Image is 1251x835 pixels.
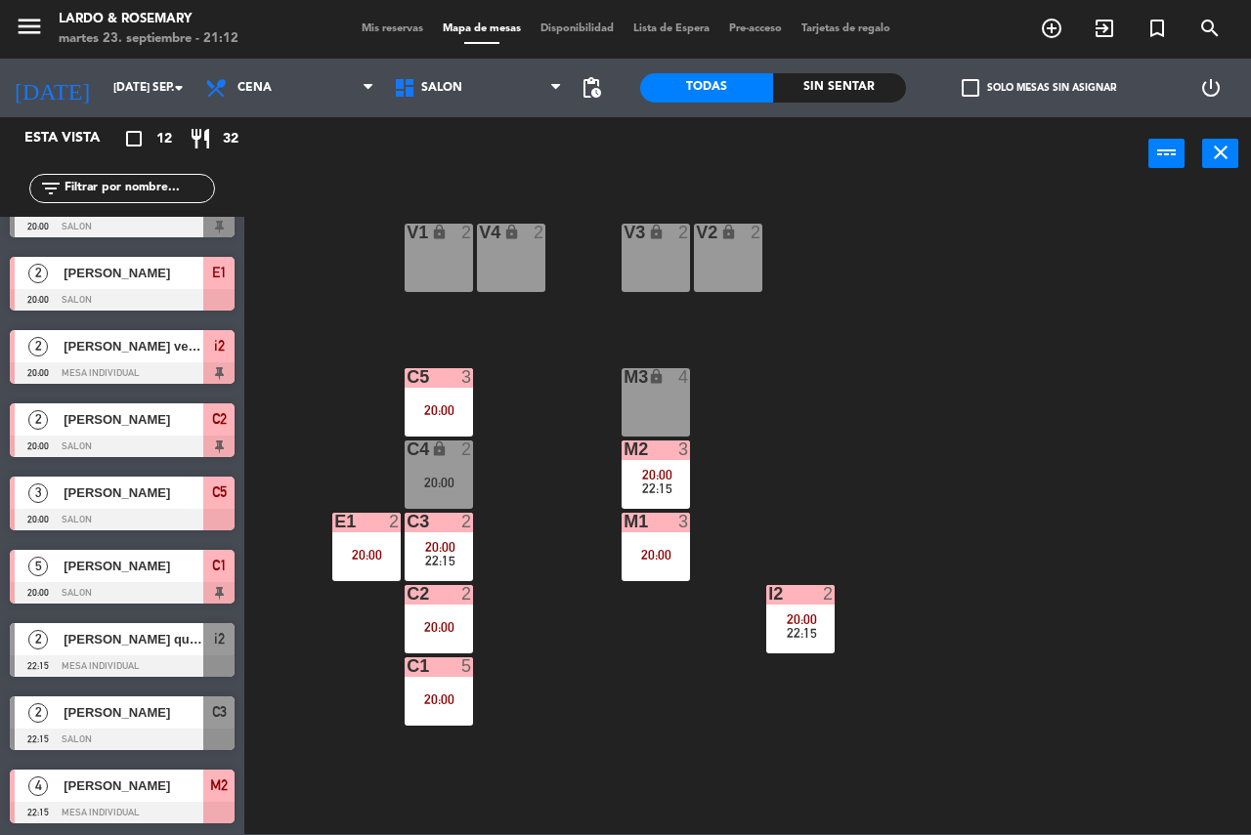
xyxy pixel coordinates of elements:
[214,627,225,650] span: i2
[1145,17,1169,40] i: turned_in_not
[64,263,203,283] span: [PERSON_NAME]
[28,630,48,649] span: 2
[431,440,448,457] i: lock
[624,23,719,34] span: Lista de Espera
[720,224,737,240] i: lock
[962,79,979,97] span: check_box_outline_blank
[28,776,48,796] span: 4
[624,440,625,458] div: M2
[719,23,792,34] span: Pre-acceso
[624,513,625,530] div: M1
[461,585,473,603] div: 2
[332,548,401,562] div: 20:00
[10,127,141,150] div: Esta vista
[1209,141,1232,164] i: close
[962,79,1116,97] label: Solo mesas sin asignar
[751,224,762,241] div: 2
[405,692,473,706] div: 20:00
[59,10,238,29] div: Lardo & Rosemary
[59,29,238,49] div: martes 23. septiembre - 21:12
[787,611,817,627] span: 20:00
[678,224,690,241] div: 2
[425,553,455,568] span: 22:15
[1198,17,1222,40] i: search
[28,264,48,283] span: 2
[503,224,520,240] i: lock
[64,336,203,356] span: [PERSON_NAME] vecinos
[212,261,227,284] span: E1
[237,81,272,95] span: Cena
[15,12,44,48] button: menu
[28,703,48,723] span: 2
[648,368,665,385] i: lock
[425,539,455,555] span: 20:00
[15,12,44,41] i: menu
[433,23,531,34] span: Mapa de mesas
[189,127,212,150] i: restaurant
[1040,17,1063,40] i: add_circle_outline
[431,224,448,240] i: lock
[214,334,225,357] span: i2
[642,467,672,482] span: 20:00
[1148,139,1185,168] button: power_input
[405,403,473,417] div: 20:00
[1202,139,1238,168] button: close
[768,585,769,603] div: i2
[28,557,48,576] span: 5
[622,548,690,562] div: 20:00
[28,410,48,430] span: 2
[223,128,238,150] span: 32
[1093,17,1116,40] i: exit_to_app
[212,554,227,577] span: C1
[334,513,335,530] div: E1
[1199,76,1223,100] i: power_settings_new
[210,773,228,797] span: M2
[64,556,203,576] span: [PERSON_NAME]
[122,127,146,150] i: crop_square
[405,476,473,489] div: 20:00
[156,128,172,150] span: 12
[421,81,462,95] span: SALON
[823,585,835,603] div: 2
[405,620,473,634] div: 20:00
[479,224,480,241] div: V4
[461,224,473,241] div: 2
[64,482,203,503] span: [PERSON_NAME]
[461,657,473,675] div: 5
[167,76,191,100] i: arrow_drop_down
[389,513,401,530] div: 2
[580,76,603,100] span: pending_actions
[64,409,203,430] span: [PERSON_NAME]
[678,368,690,386] div: 4
[352,23,433,34] span: Mis reservas
[534,224,545,241] div: 2
[642,480,672,496] span: 22:15
[63,178,214,199] input: Filtrar por nombre...
[531,23,624,34] span: Disponibilidad
[28,483,48,503] span: 3
[28,337,48,356] span: 2
[461,440,473,458] div: 2
[461,368,473,386] div: 3
[64,629,203,649] span: [PERSON_NAME] queulo
[624,368,625,386] div: M3
[624,224,625,241] div: V3
[212,407,227,431] span: C2
[64,775,203,796] span: [PERSON_NAME]
[461,513,473,530] div: 2
[212,480,227,504] span: C5
[648,224,665,240] i: lock
[792,23,900,34] span: Tarjetas de regalo
[39,177,63,200] i: filter_list
[773,73,906,103] div: Sin sentar
[640,73,773,103] div: Todas
[64,702,203,723] span: [PERSON_NAME]
[678,440,690,458] div: 3
[1155,141,1179,164] i: power_input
